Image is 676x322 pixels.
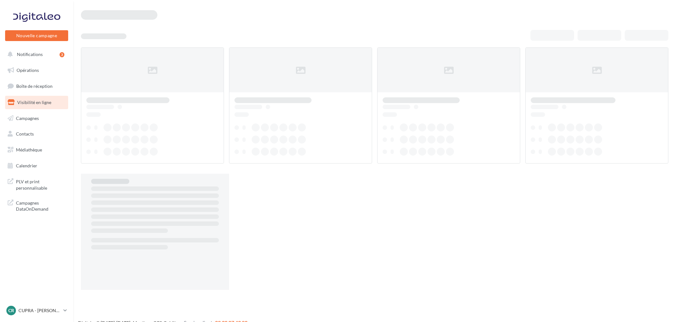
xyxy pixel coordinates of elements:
[4,175,69,193] a: PLV et print personnalisable
[4,64,69,77] a: Opérations
[17,67,39,73] span: Opérations
[4,48,67,61] button: Notifications 3
[4,143,69,157] a: Médiathèque
[17,100,51,105] span: Visibilité en ligne
[16,115,39,121] span: Campagnes
[16,147,42,152] span: Médiathèque
[18,307,61,314] p: CUPRA - [PERSON_NAME]
[4,196,69,215] a: Campagnes DataOnDemand
[16,163,37,168] span: Calendrier
[17,52,43,57] span: Notifications
[4,159,69,172] a: Calendrier
[5,304,68,317] a: CR CUPRA - [PERSON_NAME]
[8,307,14,314] span: CR
[16,83,53,89] span: Boîte de réception
[5,30,68,41] button: Nouvelle campagne
[16,177,66,191] span: PLV et print personnalisable
[4,112,69,125] a: Campagnes
[16,131,34,136] span: Contacts
[4,79,69,93] a: Boîte de réception
[60,52,64,57] div: 3
[4,96,69,109] a: Visibilité en ligne
[16,199,66,212] span: Campagnes DataOnDemand
[4,127,69,141] a: Contacts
